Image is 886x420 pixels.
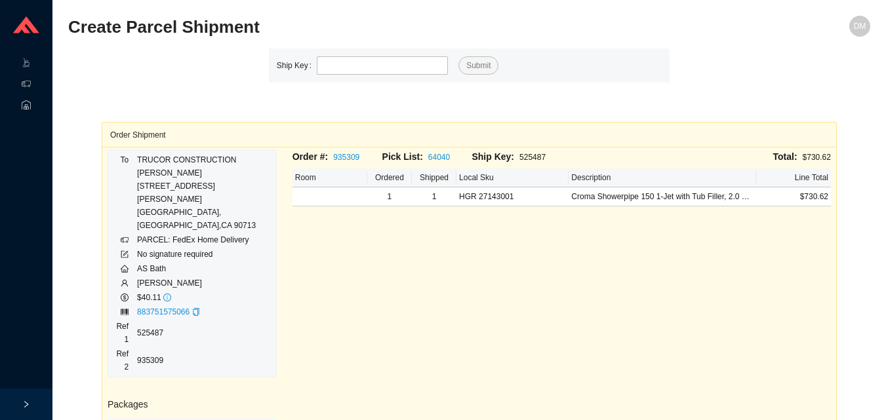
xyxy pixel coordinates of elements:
button: Submit [458,56,498,75]
span: dollar [121,294,129,301]
td: 1 [412,187,456,206]
td: [PERSON_NAME] [136,276,271,290]
div: Croma Showerpipe 150 1-Jet with Tub Filler, 2.0 GPM in Chrome [571,190,753,203]
th: Ordered [367,168,412,187]
span: Order #: [292,151,328,162]
span: user [121,279,129,287]
td: $730.62 [756,187,831,206]
div: Order Shipment [110,123,828,147]
h3: Packages [108,397,277,412]
td: No signature required [136,247,271,261]
th: Description [569,168,755,187]
td: AS Bath [136,261,271,276]
a: 935309 [333,153,359,162]
td: Ref 2 [113,347,136,374]
th: Shipped [412,168,456,187]
a: 883751575066 [137,307,190,316]
td: $40.11 [136,290,271,305]
span: Total: [773,151,797,162]
span: DM [854,16,866,37]
span: Ship Key: [472,151,514,162]
label: Ship Key [277,56,317,75]
h2: Create Parcel Shipment [68,16,670,39]
a: 64040 [428,153,450,162]
span: info-circle [163,294,171,301]
th: Line Total [756,168,831,187]
th: Room [292,168,367,187]
td: To [113,153,136,233]
span: home [121,265,129,273]
td: 525487 [136,319,271,347]
div: $730.62 [561,149,831,164]
td: 1 [367,187,412,206]
span: copy [192,308,200,316]
div: TRUCOR CONSTRUCTION [PERSON_NAME] [STREET_ADDRESS][PERSON_NAME] [GEOGRAPHIC_DATA], [GEOGRAPHIC_DA... [137,153,270,232]
span: form [121,250,129,258]
span: barcode [121,308,129,316]
div: 525487 [472,149,561,164]
th: Local Sku [456,168,569,187]
span: right [22,400,30,408]
td: Ref 1 [113,319,136,347]
span: Pick List: [382,151,423,162]
td: 935309 [136,347,271,374]
div: Copy [192,305,200,318]
td: HGR 27143001 [456,187,569,206]
td: PARCEL: FedEx Home Delivery [136,233,271,247]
